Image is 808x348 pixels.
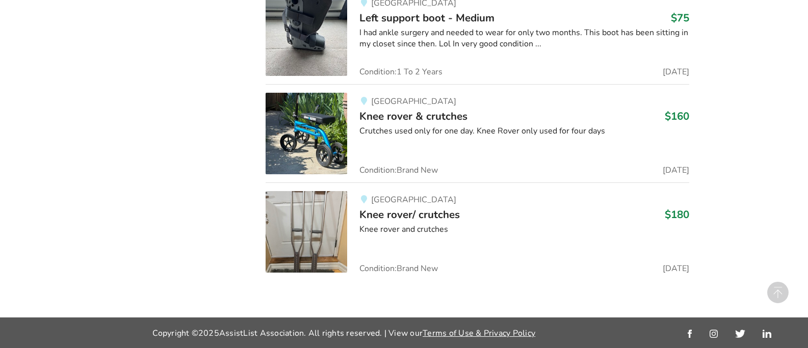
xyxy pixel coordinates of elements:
span: [DATE] [663,166,689,174]
div: I had ankle surgery and needed to wear for only two months. This boot has been sitting in my clos... [359,27,689,50]
img: linkedin_link [763,330,771,338]
img: mobility-knee rover/ crutches [266,191,347,273]
span: [DATE] [663,68,689,76]
span: [DATE] [663,264,689,273]
span: Condition: Brand New [359,264,438,273]
span: Left support boot - Medium [359,11,494,25]
img: twitter_link [735,330,745,338]
span: [GEOGRAPHIC_DATA] [371,194,456,205]
img: facebook_link [688,330,692,338]
div: Knee rover and crutches [359,224,689,235]
img: mobility-knee rover & crutches [266,93,347,174]
a: Terms of Use & Privacy Policy [423,328,535,339]
div: Crutches used only for one day. Knee Rover only used for four days [359,125,689,137]
span: [GEOGRAPHIC_DATA] [371,96,456,107]
h3: $75 [671,11,689,24]
span: Condition: 1 To 2 Years [359,68,442,76]
h3: $180 [665,208,689,221]
img: instagram_link [710,330,718,338]
a: mobility-knee rover/ crutches[GEOGRAPHIC_DATA]Knee rover/ crutches$180Knee rover and crutchesCond... [266,182,689,273]
span: Knee rover/ crutches [359,207,460,222]
span: Condition: Brand New [359,166,438,174]
h3: $160 [665,110,689,123]
a: mobility-knee rover & crutches [GEOGRAPHIC_DATA]Knee rover & crutches$160Crutches used only for o... [266,84,689,182]
span: Knee rover & crutches [359,109,467,123]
